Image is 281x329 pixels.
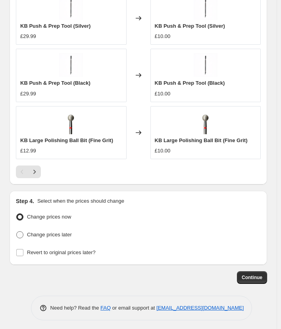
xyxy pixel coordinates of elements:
[16,197,34,205] h2: Step 4.
[28,165,41,178] button: Next
[27,232,72,238] span: Change prices later
[155,32,171,40] div: £10.00
[59,110,83,134] img: Large_Polishing_Ball_-_F_-_White_80x.png
[155,80,225,86] span: KB Push & Prep Tool (Black)
[155,147,171,155] div: £10.00
[155,90,171,98] div: £10.00
[16,165,41,178] nav: Pagination
[156,305,244,311] a: [EMAIL_ADDRESS][DOMAIN_NAME]
[20,23,90,29] span: KB Push & Prep Tool (Silver)
[155,137,248,143] span: KB Large Polishing Ball Bit (Fine Grit)
[27,249,96,255] span: Revert to original prices later?
[155,23,225,29] span: KB Push & Prep Tool (Silver)
[20,147,36,155] div: £12.99
[59,53,83,77] img: Screenshot_2025-06-19_143530_fde85c84-acda-4063-bcad-41469bb34181_80x.png
[37,197,124,205] p: Select when the prices should change
[194,110,217,134] img: Large_Polishing_Ball_-_F_-_White_80x.png
[111,305,156,311] span: or email support at
[194,53,217,77] img: Screenshot_2025-06-19_143530_fde85c84-acda-4063-bcad-41469bb34181_80x.png
[237,271,267,284] button: Continue
[50,305,101,311] span: Need help? Read the
[100,305,111,311] a: FAQ
[20,32,36,40] div: £29.99
[242,274,262,281] span: Continue
[20,90,36,98] div: £29.99
[20,137,113,143] span: KB Large Polishing Ball Bit (Fine Grit)
[20,80,90,86] span: KB Push & Prep Tool (Black)
[27,214,71,220] span: Change prices now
